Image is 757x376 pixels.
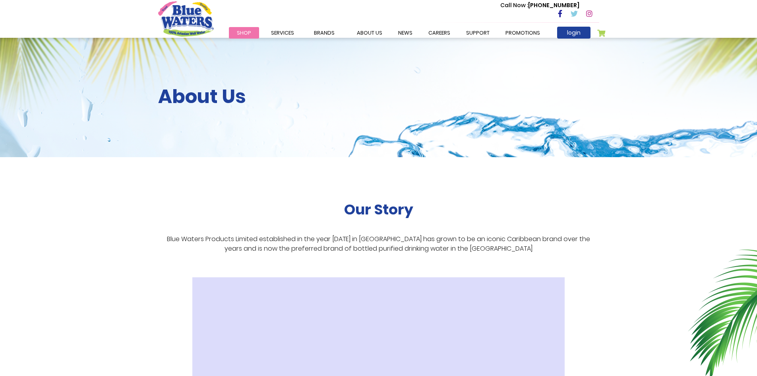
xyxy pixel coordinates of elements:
[237,29,251,37] span: Shop
[458,27,498,39] a: support
[500,1,528,9] span: Call Now :
[349,27,390,39] a: about us
[390,27,420,39] a: News
[271,29,294,37] span: Services
[420,27,458,39] a: careers
[314,29,335,37] span: Brands
[500,1,579,10] p: [PHONE_NUMBER]
[557,27,590,39] a: login
[498,27,548,39] a: Promotions
[344,201,413,218] h2: Our Story
[158,85,599,108] h2: About Us
[158,234,599,253] p: Blue Waters Products Limited established in the year [DATE] in [GEOGRAPHIC_DATA] has grown to be ...
[158,1,214,36] a: store logo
